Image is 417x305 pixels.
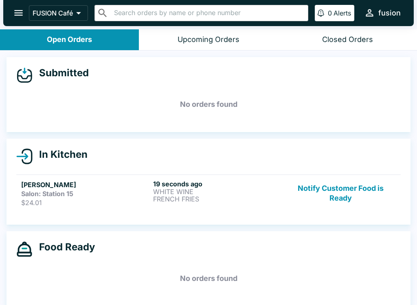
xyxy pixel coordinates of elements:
h6: 19 seconds ago [153,180,282,188]
h4: In Kitchen [33,148,88,161]
div: Closed Orders [322,35,373,44]
h4: Food Ready [33,241,95,253]
p: Alerts [334,9,351,17]
a: [PERSON_NAME]Salon: Station 15$24.0119 seconds agoWHITE WINEFRENCH FRIESNotify Customer Food is R... [16,175,401,212]
div: Upcoming Orders [178,35,239,44]
p: $24.01 [21,199,150,207]
strong: Salon: Station 15 [21,190,73,198]
div: fusion [378,8,401,18]
h5: No orders found [16,90,401,119]
button: Notify Customer Food is Ready [285,180,396,207]
p: FUSION Café [33,9,73,17]
h5: [PERSON_NAME] [21,180,150,190]
p: FRENCH FRIES [153,195,282,203]
h5: No orders found [16,264,401,293]
button: open drawer [8,2,29,23]
button: fusion [361,4,404,22]
input: Search orders by name or phone number [112,7,305,19]
p: 0 [328,9,332,17]
h4: Submitted [33,67,89,79]
button: FUSION Café [29,5,88,21]
p: WHITE WINE [153,188,282,195]
div: Open Orders [47,35,92,44]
